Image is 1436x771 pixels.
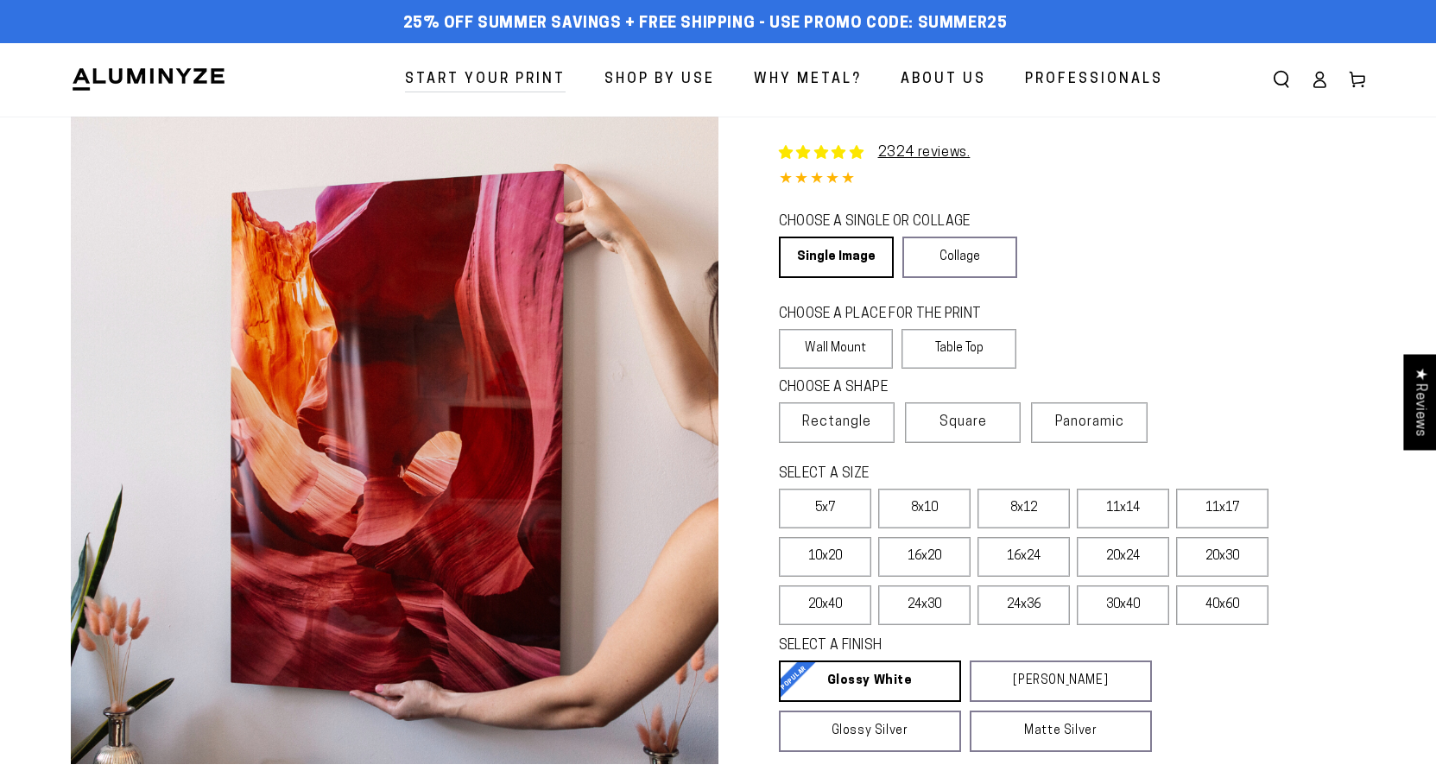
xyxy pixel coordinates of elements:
span: Why Metal? [754,67,862,92]
span: Rectangle [802,412,871,433]
label: Wall Mount [779,329,894,369]
legend: CHOOSE A SINGLE OR COLLAGE [779,212,1002,232]
a: Matte Silver [970,711,1152,752]
label: 8x12 [977,489,1070,528]
label: 11x14 [1077,489,1169,528]
label: 40x60 [1176,585,1268,625]
legend: CHOOSE A PLACE FOR THE PRINT [779,305,1001,325]
label: 24x30 [878,585,971,625]
a: [PERSON_NAME] [970,660,1152,702]
label: 20x24 [1077,537,1169,577]
a: Single Image [779,237,894,278]
label: 20x30 [1176,537,1268,577]
legend: SELECT A FINISH [779,636,1110,656]
span: Panoramic [1055,415,1124,429]
span: Shop By Use [604,67,715,92]
a: Shop By Use [591,57,728,103]
label: 20x40 [779,585,871,625]
a: Collage [902,237,1017,278]
div: Click to open Judge.me floating reviews tab [1403,354,1436,450]
span: Start Your Print [405,67,566,92]
label: 24x36 [977,585,1070,625]
span: Professionals [1025,67,1163,92]
label: 16x20 [878,537,971,577]
legend: CHOOSE A SHAPE [779,378,1003,398]
a: Professionals [1012,57,1176,103]
span: Square [939,412,987,433]
a: Start Your Print [392,57,579,103]
summary: Search our site [1262,60,1300,98]
a: About Us [888,57,999,103]
span: About Us [901,67,986,92]
a: Glossy White [779,660,961,702]
a: 2324 reviews. [878,146,971,160]
label: 16x24 [977,537,1070,577]
label: 30x40 [1077,585,1169,625]
span: 25% off Summer Savings + Free Shipping - Use Promo Code: SUMMER25 [403,15,1008,34]
a: Glossy Silver [779,711,961,752]
a: Why Metal? [741,57,875,103]
label: 5x7 [779,489,871,528]
img: Aluminyze [71,66,226,92]
div: 4.85 out of 5.0 stars [779,167,1366,193]
label: Table Top [901,329,1016,369]
label: 11x17 [1176,489,1268,528]
legend: SELECT A SIZE [779,464,1124,484]
label: 8x10 [878,489,971,528]
label: 10x20 [779,537,871,577]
